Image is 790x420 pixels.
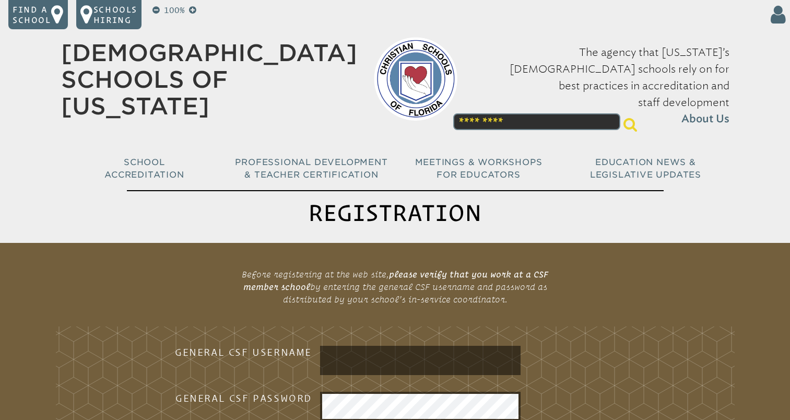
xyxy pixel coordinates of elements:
span: Meetings & Workshops for Educators [415,157,543,180]
p: The agency that [US_STATE]’s [DEMOGRAPHIC_DATA] schools rely on for best practices in accreditati... [474,44,729,127]
b: please verify that you work at a CSF member school [243,270,549,291]
a: [DEMOGRAPHIC_DATA] Schools of [US_STATE] [61,39,357,120]
h3: General CSF Username [145,346,312,358]
span: School Accreditation [104,157,184,180]
span: Professional Development & Teacher Certification [235,157,387,180]
h1: Registration [127,190,664,235]
span: Education News & Legislative Updates [590,157,701,180]
p: Schools Hiring [93,4,137,25]
img: csf-logo-web-colors.png [374,37,457,121]
h3: General CSF Password [145,392,312,404]
p: 100% [162,4,187,17]
p: Find a school [13,4,51,25]
span: About Us [681,111,729,127]
p: Before registering at the web site, by entering the general CSF username and password as distribu... [224,264,567,310]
